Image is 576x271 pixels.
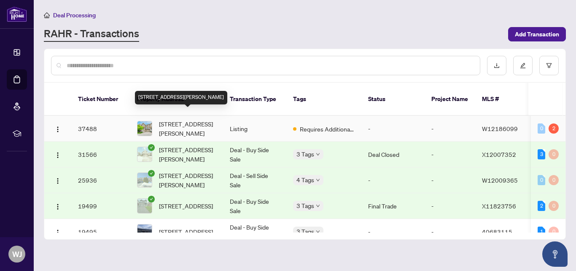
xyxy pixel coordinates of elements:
button: Logo [51,173,65,187]
div: 0 [549,149,559,159]
td: - [361,116,425,142]
div: 2 [549,123,559,134]
th: Ticket Number [71,83,130,116]
td: - [425,219,475,245]
button: Logo [51,225,65,238]
span: down [316,152,320,156]
span: Requires Additional Docs [300,124,355,134]
td: - [425,167,475,193]
div: 0 [538,123,545,134]
span: filter [546,63,552,68]
td: Deal - Sell Side Sale [223,167,286,193]
span: check-circle [148,196,155,203]
div: [STREET_ADDRESS][PERSON_NAME] [135,91,227,104]
th: Project Name [425,83,475,116]
span: W12009365 [482,176,518,184]
span: 4 Tags [296,175,314,185]
span: [STREET_ADDRESS][PERSON_NAME] [159,119,216,138]
a: RAHR - Transactions [44,27,139,42]
img: thumbnail-img [137,224,152,239]
span: Add Transaction [515,27,559,41]
td: Deal Closed [361,142,425,167]
span: WJ [12,248,22,260]
div: 3 [538,149,545,159]
th: Tags [286,83,361,116]
span: [STREET_ADDRESS] [159,227,213,236]
span: [STREET_ADDRESS] [159,201,213,211]
th: MLS # [475,83,526,116]
button: download [487,56,506,75]
span: download [494,63,500,68]
td: - [425,142,475,167]
td: - [361,167,425,193]
td: 31566 [71,142,130,167]
td: 37488 [71,116,130,142]
td: Deal - Buy Side Sale [223,142,286,167]
img: Logo [54,229,61,236]
td: Final Trade [361,193,425,219]
div: 0 [538,175,545,185]
td: - [425,193,475,219]
span: 40683115 [482,228,512,235]
button: Open asap [542,241,568,267]
div: 0 [549,227,559,237]
span: 3 Tags [296,201,314,211]
button: Logo [51,199,65,213]
span: check-circle [148,144,155,151]
span: check-circle [148,170,155,177]
div: 2 [538,201,545,211]
div: 0 [549,175,559,185]
th: Transaction Type [223,83,286,116]
img: Logo [54,178,61,184]
button: Logo [51,148,65,161]
span: home [44,12,50,18]
span: X12007352 [482,151,516,158]
span: Deal Processing [53,11,96,19]
th: Status [361,83,425,116]
img: Logo [54,203,61,210]
th: Property Address [130,83,223,116]
td: 25936 [71,167,130,193]
img: thumbnail-img [137,147,152,162]
td: 19499 [71,193,130,219]
span: X11823756 [482,202,516,210]
img: thumbnail-img [137,121,152,136]
span: 3 Tags [296,227,314,236]
button: edit [513,56,533,75]
button: Logo [51,122,65,135]
div: 0 [549,201,559,211]
img: Logo [54,126,61,133]
span: [STREET_ADDRESS][PERSON_NAME] [159,171,216,189]
img: thumbnail-img [137,173,152,187]
img: Logo [54,152,61,159]
td: Listing [223,116,286,142]
span: down [316,230,320,234]
button: Add Transaction [508,27,566,41]
td: 19495 [71,219,130,245]
img: logo [7,6,27,22]
button: filter [539,56,559,75]
span: down [316,204,320,208]
td: Deal - Buy Side Sale [223,193,286,219]
td: Deal - Buy Side Lease [223,219,286,245]
td: - [425,116,475,142]
span: W12186099 [482,125,518,132]
span: edit [520,63,526,68]
div: 1 [538,227,545,237]
span: [STREET_ADDRESS][PERSON_NAME] [159,145,216,164]
td: - [361,219,425,245]
span: down [316,178,320,182]
img: thumbnail-img [137,199,152,213]
span: 3 Tags [296,149,314,159]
